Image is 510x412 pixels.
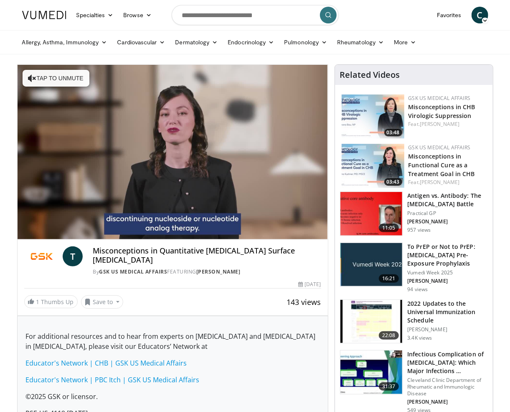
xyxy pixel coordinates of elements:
[340,299,488,344] a: 22:08 2022 Updates to the Universal Immunization Schedule [PERSON_NAME] 3.4K views
[409,103,475,120] a: Misconceptions in CHB Virologic Suppression
[196,268,241,275] a: [PERSON_NAME]
[63,246,83,266] a: T
[409,179,486,186] div: Feat.
[342,144,404,188] a: 03:43
[408,243,488,268] h3: To PrEP or Not to PrEP: [MEDICAL_DATA] Pre-Exposure Prophylaxis
[342,95,404,138] a: 03:48
[340,192,402,235] img: 7472b800-47d2-44da-b92c-526da50404a8.150x105_q85_crop-smart_upscale.jpg
[26,375,200,384] a: Educator's Network | PBC Itch | GSK US Medical Affairs
[389,34,421,51] a: More
[22,11,66,19] img: VuMedi Logo
[24,295,78,308] a: 1 Thumbs Up
[408,399,488,405] p: [PERSON_NAME]
[408,278,488,284] p: [PERSON_NAME]
[279,34,332,51] a: Pulmonology
[118,7,157,23] a: Browse
[81,295,124,309] button: Save to
[18,65,328,240] video-js: Video Player
[17,34,112,51] a: Allergy, Asthma, Immunology
[379,382,399,391] span: 31:37
[408,269,488,276] p: Vumedi Week 2025
[409,120,486,128] div: Feat.
[112,34,170,51] a: Cardiovascular
[287,297,321,307] span: 143 views
[408,192,488,208] h3: Antigen vs. Antibody: The [MEDICAL_DATA] Battle
[420,120,459,128] a: [PERSON_NAME]
[409,95,471,102] a: GSK US Medical Affairs
[408,350,488,375] h3: Infectious Complication of [MEDICAL_DATA]: Which Major Infections …
[71,7,119,23] a: Specialties
[408,227,431,233] p: 957 views
[26,331,320,351] p: For additional resources and to hear from experts on [MEDICAL_DATA] and [MEDICAL_DATA] in [MEDICA...
[420,179,459,186] a: [PERSON_NAME]
[172,5,339,25] input: Search topics, interventions
[332,34,389,51] a: Rheumatology
[472,7,488,23] a: C
[408,335,432,341] p: 3.4K views
[340,243,402,287] img: adb1a9ce-fc27-437f-b820-c6ab825aae3d.jpg.150x105_q85_crop-smart_upscale.jpg
[26,392,320,402] p: ©2025 GSK or licensor.
[409,144,471,151] a: GSK US Medical Affairs
[379,224,399,232] span: 11:05
[342,144,404,188] img: 946a363f-977e-482f-b70f-f1516cc744c3.jpg.150x105_q85_crop-smart_upscale.jpg
[26,358,187,368] a: Educator's Network | CHB | GSK US Medical Affairs
[379,274,399,283] span: 16:21
[340,70,400,80] h4: Related Videos
[408,218,488,225] p: [PERSON_NAME]
[23,70,89,87] button: Tap to unmute
[223,34,279,51] a: Endocrinology
[340,351,402,394] img: c9f43006-5daa-4ee3-a0c1-08754338ce77.150x105_q85_crop-smart_upscale.jpg
[408,286,428,293] p: 94 views
[36,298,40,306] span: 1
[408,326,488,333] p: [PERSON_NAME]
[408,377,488,397] p: Cleveland Clinic Department of Rheumatic and Immunologic Disease
[24,246,60,266] img: GSK US Medical Affairs
[408,299,488,325] h3: 2022 Updates to the Universal Immunization Schedule
[93,246,321,264] h4: Misconceptions in Quantitative [MEDICAL_DATA] Surface [MEDICAL_DATA]
[379,331,399,340] span: 22:08
[99,268,167,275] a: GSK US Medical Affairs
[298,281,321,288] div: [DATE]
[340,300,402,343] img: d06ea439-5010-4aba-9912-5e3c87cd6da3.150x105_q85_crop-smart_upscale.jpg
[408,210,488,217] p: Practical GP
[409,152,475,178] a: Misconceptions in Functional Cure as a Treatment Goal in CHB
[340,192,488,236] a: 11:05 Antigen vs. Antibody: The [MEDICAL_DATA] Battle Practical GP [PERSON_NAME] 957 views
[342,95,404,138] img: 59d1e413-5879-4b2e-8b0a-b35c7ac1ec20.jpg.150x105_q85_crop-smart_upscale.jpg
[93,268,321,276] div: By FEATURING
[432,7,467,23] a: Favorites
[384,129,402,136] span: 03:48
[170,34,223,51] a: Dermatology
[384,178,402,186] span: 03:43
[340,243,488,293] a: 16:21 To PrEP or Not to PrEP: [MEDICAL_DATA] Pre-Exposure Prophylaxis Vumedi Week 2025 [PERSON_NA...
